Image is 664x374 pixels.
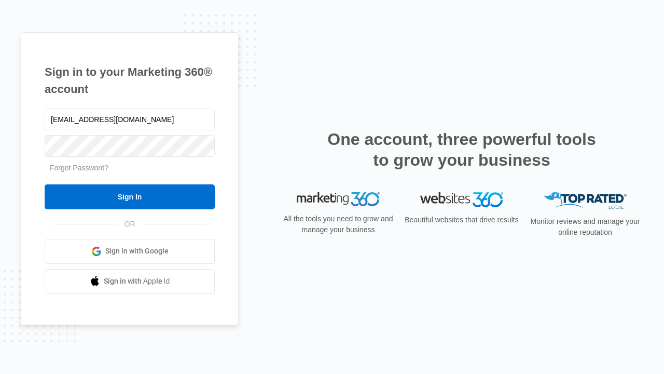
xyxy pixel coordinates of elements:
[45,109,215,130] input: Email
[297,192,380,207] img: Marketing 360
[45,239,215,264] a: Sign in with Google
[105,246,169,257] span: Sign in with Google
[45,63,215,98] h1: Sign in to your Marketing 360® account
[117,219,143,230] span: OR
[420,192,503,207] img: Websites 360
[104,276,170,287] span: Sign in with Apple Id
[544,192,627,209] img: Top Rated Local
[404,215,520,225] p: Beautiful websites that drive results
[50,164,109,172] a: Forgot Password?
[45,269,215,294] a: Sign in with Apple Id
[324,129,599,170] h2: One account, three powerful tools to grow your business
[280,213,396,235] p: All the tools you need to grow and manage your business
[45,184,215,209] input: Sign In
[527,216,643,238] p: Monitor reviews and manage your online reputation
